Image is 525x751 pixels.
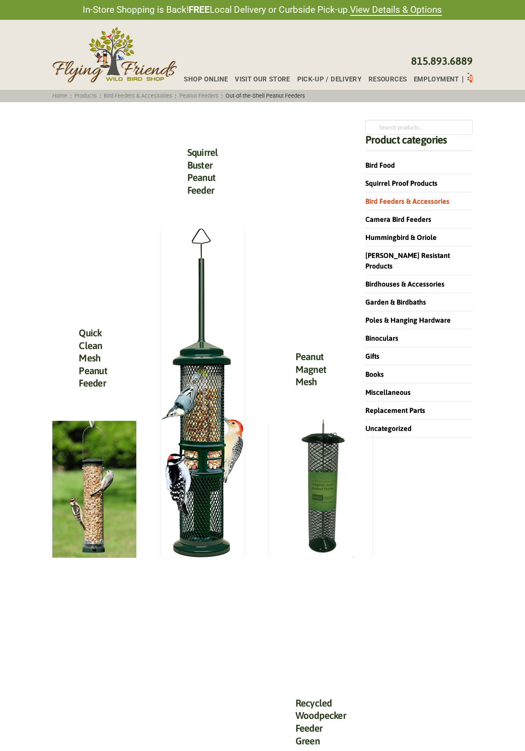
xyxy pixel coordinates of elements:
[467,72,469,83] div: Toggle Off Canvas Content
[365,388,411,396] a: Miscellaneous
[176,92,221,99] a: Peanut Feeders
[295,351,326,387] a: Peanut Magnet Mesh
[50,92,70,99] a: Home
[365,161,395,169] a: Bird Food
[365,233,437,241] a: Hummingbird & Oriole
[222,92,308,99] span: Out-of-the-Shell Peanut Feeders
[368,76,407,83] span: Resources
[187,147,218,196] a: Squirrel Buster Peanut Feeder
[411,55,473,67] a: 815.893.6889
[365,298,426,306] a: Garden & Birdbaths
[407,76,459,83] a: Employment
[365,120,473,135] input: Search products…
[189,4,210,15] strong: FREE
[184,76,228,83] span: Shop Online
[361,76,407,83] a: Resources
[365,352,379,360] a: Gifts
[365,215,431,223] a: Camera Bird Feeders
[52,27,177,83] img: Flying Friends Wild Bird Shop Logo
[350,4,442,16] a: View Details & Options
[414,76,459,83] span: Employment
[365,406,425,414] a: Replacement Parts
[83,4,442,16] span: In-Store Shopping is Back! Local Delivery or Curbside Pick-up.
[469,75,472,81] span: 0
[290,76,361,83] a: Pick-up / Delivery
[297,76,362,83] span: Pick-up / Delivery
[235,76,290,83] span: Visit Our Store
[365,370,384,378] a: Books
[50,92,308,99] span: : : : :
[79,327,107,389] a: Quick Clean Mesh Peanut Feeder
[228,76,290,83] a: Visit Our Store
[365,424,412,432] a: Uncategorized
[365,251,450,270] a: [PERSON_NAME] Resistant Products
[365,334,398,342] a: Binoculars
[365,316,451,324] a: Poles & Hanging Hardware
[365,135,473,151] h4: Product categories
[365,197,449,205] a: Bird Feeders & Accessories
[295,697,346,747] a: Recycled Woodpecker Feeder Green
[177,76,228,83] a: Shop Online
[72,92,100,99] a: Products
[365,280,445,288] a: Birdhouses & Accessories
[365,179,437,187] a: Squirrel Proof Products
[101,92,175,99] a: Bird Feeders & Accessories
